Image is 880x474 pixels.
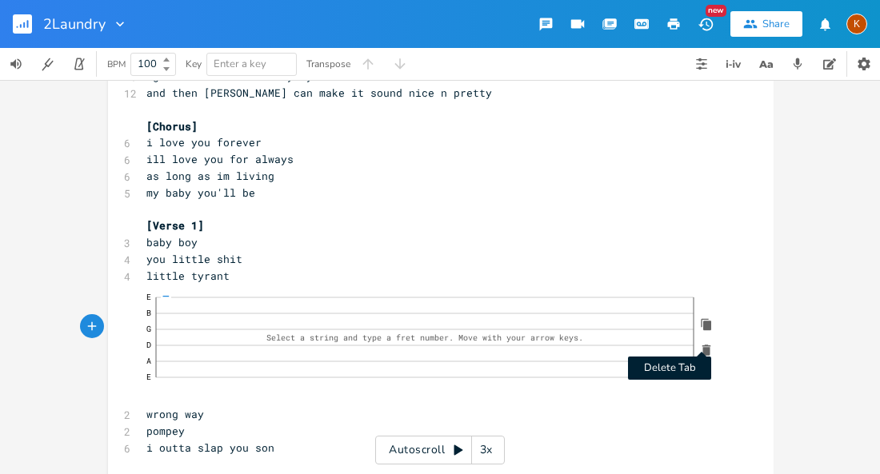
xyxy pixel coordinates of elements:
[472,436,501,464] div: 3x
[375,436,505,464] div: Autoscroll
[146,86,492,100] span: and then [PERSON_NAME] can make it sound nice n pretty
[146,292,151,302] text: E
[146,235,198,249] span: baby boy
[146,424,185,438] span: pompey
[146,252,242,266] span: you little shit
[107,60,126,69] div: BPM
[846,6,867,42] button: K
[730,11,802,37] button: Share
[146,135,262,149] span: i love you forever
[161,292,171,301] span: —
[186,59,202,69] div: Key
[146,372,151,382] text: E
[690,10,722,38] button: New
[846,14,867,34] div: Kat
[146,308,151,318] text: B
[146,152,294,166] span: ill love you for always
[146,169,274,183] span: as long as im living
[146,324,151,334] text: G
[43,17,106,31] span: 2Laundry
[146,218,204,233] span: [Verse 1]
[706,5,726,17] div: New
[146,340,151,350] text: D
[694,337,719,363] button: Delete Tab
[762,17,790,31] div: Share
[306,59,350,69] div: Transpose
[146,185,255,200] span: my baby you'll be
[146,119,198,133] span: [Chorus]
[146,356,151,366] text: A
[146,407,204,421] span: wrong way
[214,57,266,71] span: Enter a key
[146,269,230,283] span: little tyrant
[146,440,274,455] span: i outta slap you son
